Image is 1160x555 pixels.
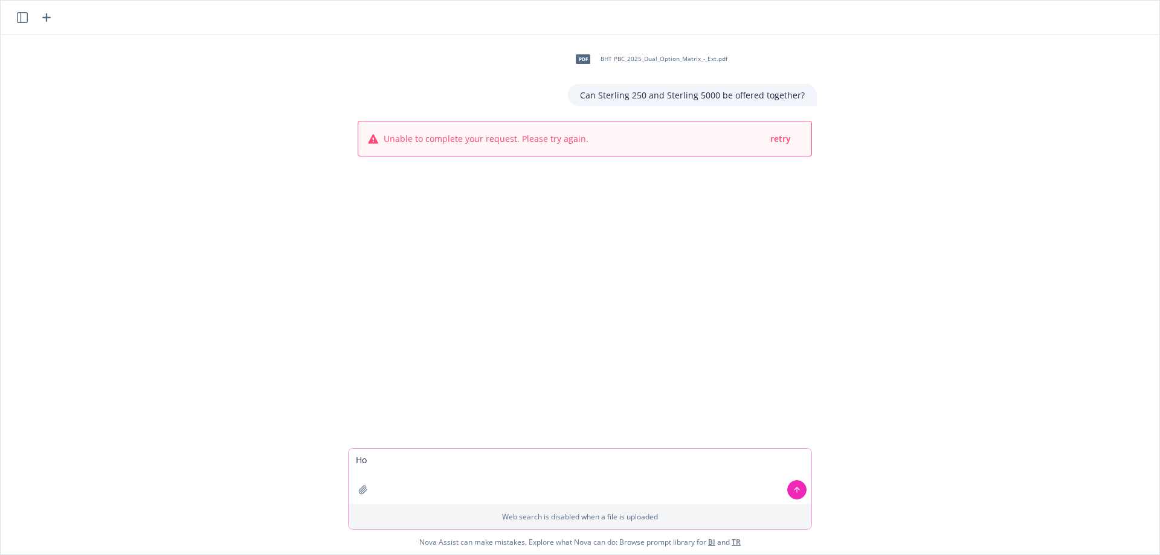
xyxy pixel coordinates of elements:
[419,530,741,554] span: Nova Assist can make mistakes. Explore what Nova can do: Browse prompt library for and
[568,44,730,74] div: pdfBHT PBC_2025_Dual_Option_Matrix_-_Ext.pdf
[384,132,588,145] span: Unable to complete your request. Please try again.
[349,449,811,504] textarea: How man
[576,54,590,63] span: pdf
[580,89,805,101] p: Can Sterling 250 and Sterling 5000 be offered together?
[769,131,792,146] button: retry
[601,55,727,63] span: BHT PBC_2025_Dual_Option_Matrix_-_Ext.pdf
[356,512,804,522] p: Web search is disabled when a file is uploaded
[770,133,791,144] span: retry
[708,537,715,547] a: BI
[732,537,741,547] a: TR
